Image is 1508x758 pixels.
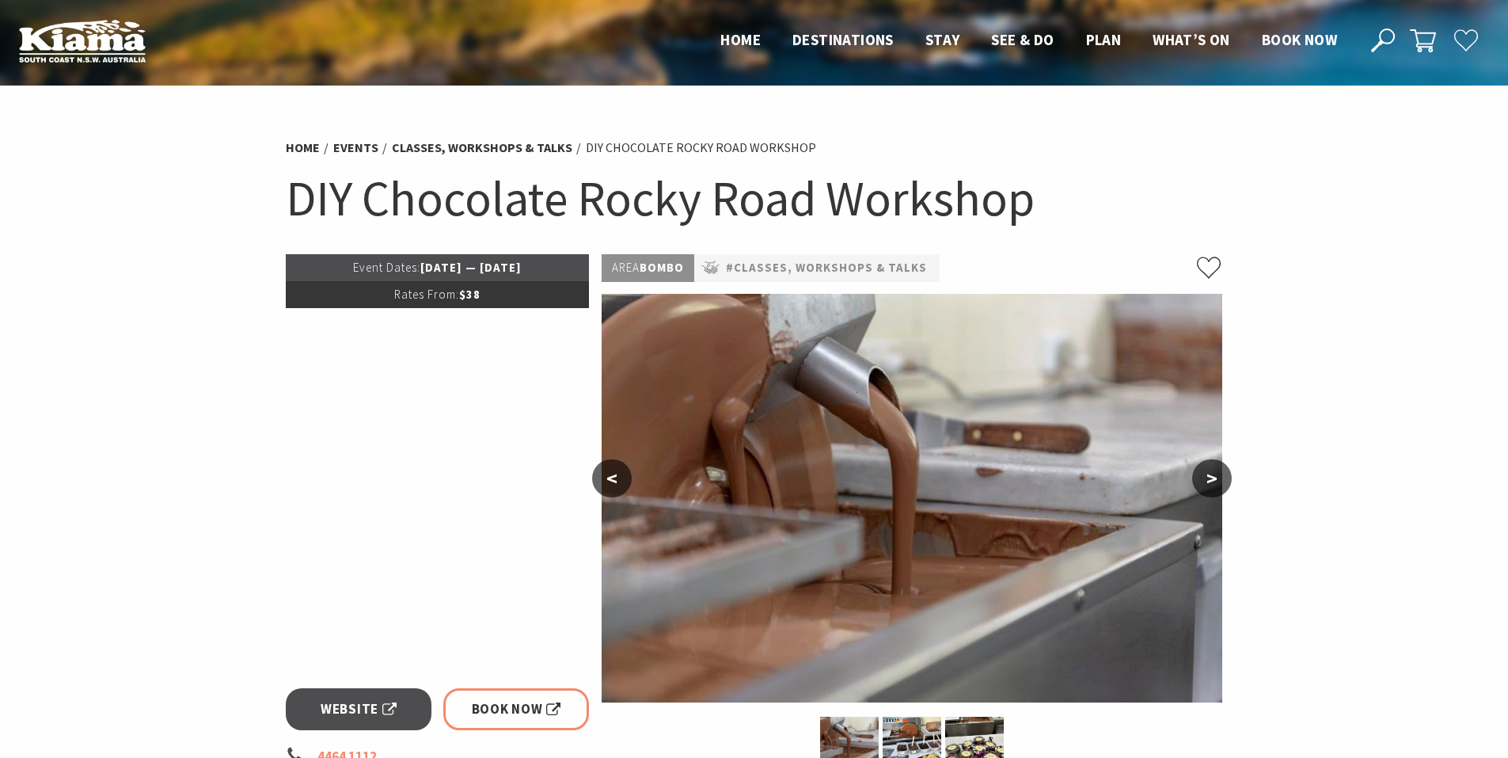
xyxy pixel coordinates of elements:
[792,30,894,49] span: Destinations
[333,139,378,156] a: Events
[720,30,761,49] span: Home
[19,19,146,63] img: Kiama Logo
[472,699,561,720] span: Book Now
[592,459,632,497] button: <
[612,260,640,275] span: Area
[726,258,927,278] a: #Classes, Workshops & Talks
[1262,30,1337,49] span: Book now
[392,139,572,156] a: Classes, Workshops & Talks
[586,138,816,158] li: DIY Chocolate Rocky Road Workshop
[286,139,320,156] a: Home
[1153,30,1230,49] span: What’s On
[286,688,432,730] a: Website
[925,30,960,49] span: Stay
[705,28,1353,54] nav: Main Menu
[602,254,694,282] p: Bombo
[602,294,1222,703] img: Chocolate Production. The Treat Factory
[991,30,1054,49] span: See & Do
[443,688,590,730] a: Book Now
[286,166,1223,230] h1: DIY Chocolate Rocky Road Workshop
[353,260,420,275] span: Event Dates:
[394,287,459,302] span: Rates From:
[321,699,397,720] span: Website
[1192,459,1232,497] button: >
[286,254,590,281] p: [DATE] — [DATE]
[1086,30,1122,49] span: Plan
[286,281,590,308] p: $38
